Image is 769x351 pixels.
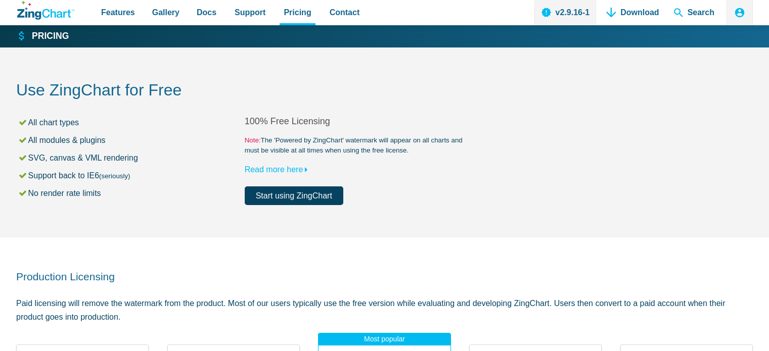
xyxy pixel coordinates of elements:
[284,6,311,19] span: Pricing
[16,270,753,283] h2: Production Licensing
[18,151,245,165] li: SVG, canvas & VML rendering
[152,6,179,19] span: Gallery
[101,6,135,19] span: Features
[16,296,753,324] p: Paid licensing will remove the watermark from the product. Most of our users typically use the fr...
[197,6,216,19] span: Docs
[32,32,69,41] strong: Pricing
[18,169,245,182] li: Support back to IE6
[17,30,69,42] a: Pricing
[18,133,245,147] li: All modules & plugins
[18,186,245,200] li: No render rate limits
[18,116,245,129] li: All chart types
[99,172,130,180] small: (seriously)
[17,1,74,20] a: ZingChart Logo. Click to return to the homepage
[235,6,265,19] span: Support
[330,6,360,19] span: Contact
[245,136,261,144] span: Note:
[245,165,312,174] a: Read more here
[16,80,753,103] h2: Use ZingChart for Free
[245,186,343,205] a: Start using ZingChart
[245,135,473,156] small: The 'Powered by ZingChart' watermark will appear on all charts and must be visible at all times w...
[245,116,473,127] h2: 100% Free Licensing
